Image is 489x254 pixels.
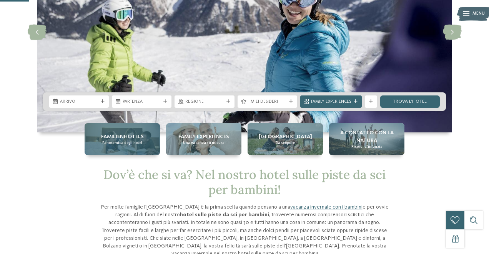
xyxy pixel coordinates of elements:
[178,133,229,140] span: Family experiences
[180,212,269,217] strong: hotel sulle piste da sci per bambini
[60,99,98,105] span: Arrivo
[101,133,144,140] span: Familienhotels
[248,99,286,105] span: I miei desideri
[311,99,351,105] span: Family Experiences
[380,95,440,108] a: trova l’hotel
[166,123,241,155] a: Hotel sulle piste da sci per bambini: divertimento senza confini Family experiences Una vacanza s...
[85,123,160,155] a: Hotel sulle piste da sci per bambini: divertimento senza confini Familienhotels Panoramica degli ...
[183,140,225,145] span: Una vacanza su misura
[102,140,142,145] span: Panoramica degli hotel
[329,123,404,155] a: Hotel sulle piste da sci per bambini: divertimento senza confini A contatto con la natura Ricordi...
[248,123,323,155] a: Hotel sulle piste da sci per bambini: divertimento senza confini [GEOGRAPHIC_DATA] Da scoprire
[185,99,223,105] span: Regione
[276,140,295,145] span: Da scoprire
[123,99,161,105] span: Partenza
[103,167,386,197] span: Dov’è che si va? Nel nostro hotel sulle piste da sci per bambini!
[259,133,312,140] span: [GEOGRAPHIC_DATA]
[332,129,401,144] span: A contatto con la natura
[351,144,383,149] span: Ricordi d’infanzia
[290,204,363,210] a: vacanza invernale con i bambini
